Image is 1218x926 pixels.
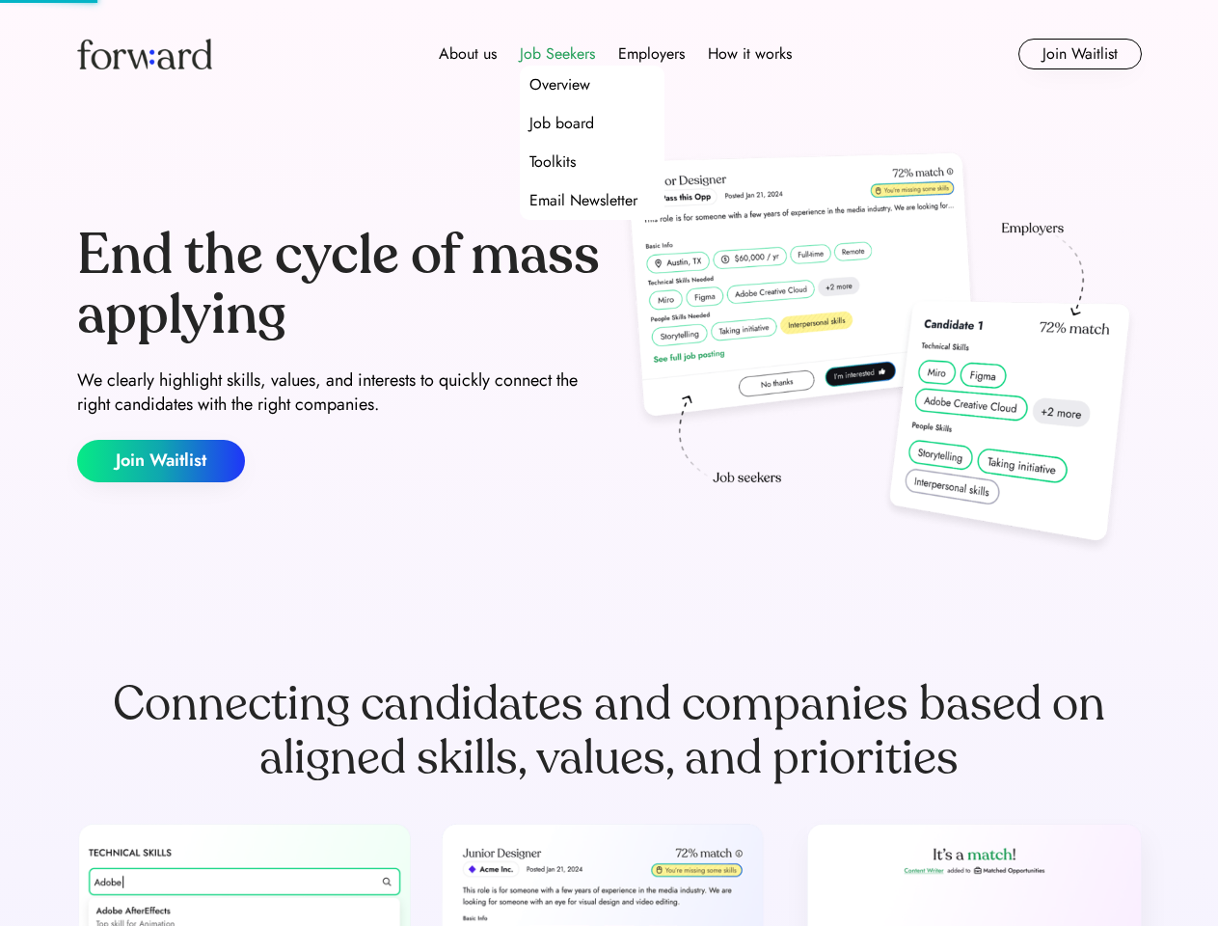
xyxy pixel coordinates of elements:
[529,73,590,96] div: Overview
[529,189,637,212] div: Email Newsletter
[439,42,497,66] div: About us
[1018,39,1142,69] button: Join Waitlist
[708,42,792,66] div: How it works
[529,150,576,174] div: Toolkits
[618,42,685,66] div: Employers
[77,677,1142,785] div: Connecting candidates and companies based on aligned skills, values, and priorities
[77,39,212,69] img: Forward logo
[617,147,1142,561] img: hero-image.png
[77,368,602,417] div: We clearly highlight skills, values, and interests to quickly connect the right candidates with t...
[77,226,602,344] div: End the cycle of mass applying
[529,112,594,135] div: Job board
[77,440,245,482] button: Join Waitlist
[520,42,595,66] div: Job Seekers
